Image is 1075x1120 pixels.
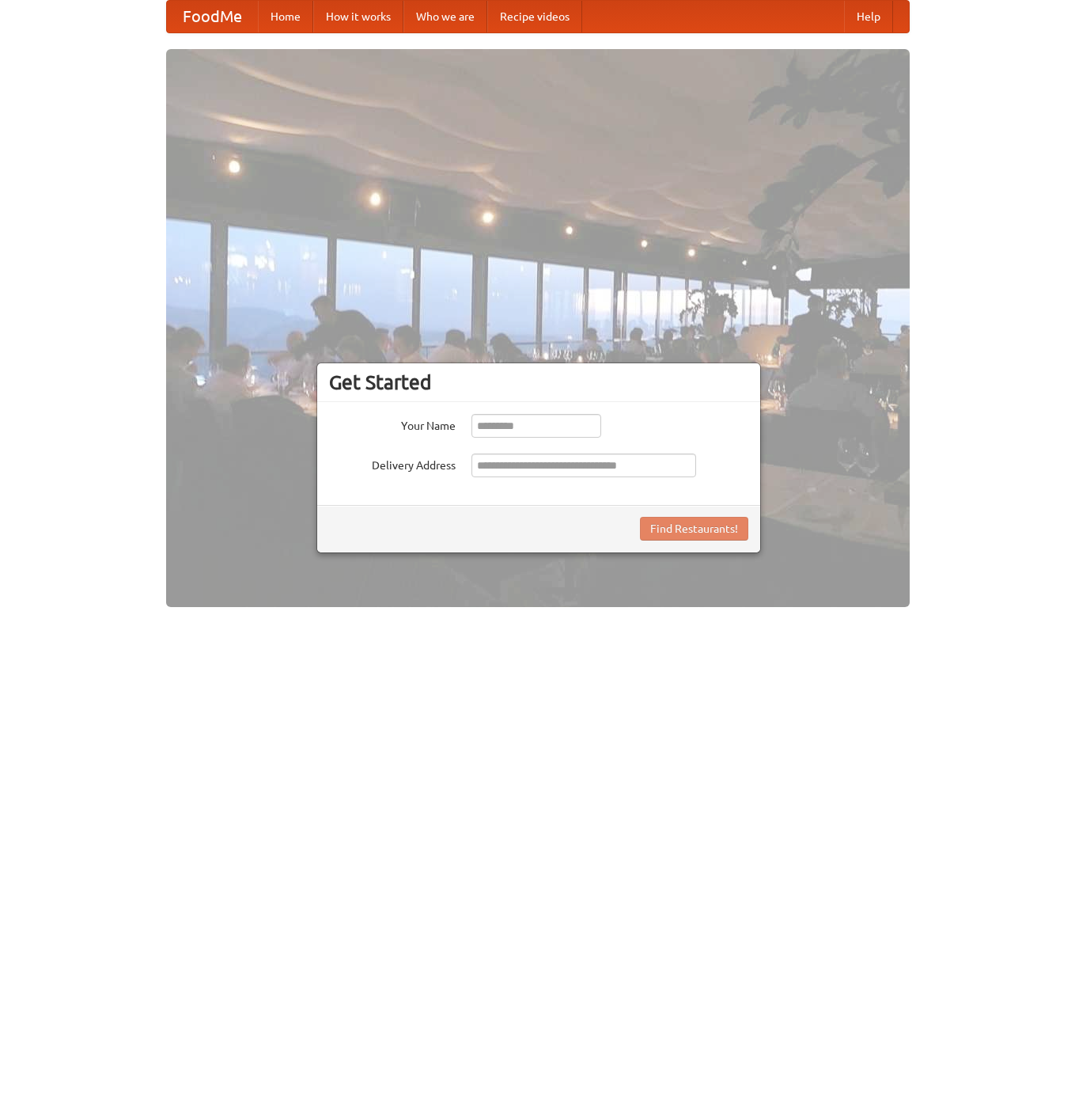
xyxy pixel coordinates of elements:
[487,1,582,32] a: Recipe videos
[329,454,456,473] label: Delivery Address
[258,1,313,32] a: Home
[329,370,748,394] h3: Get Started
[329,414,456,434] label: Your Name
[313,1,403,32] a: How it works
[844,1,893,32] a: Help
[167,1,258,32] a: FoodMe
[403,1,487,32] a: Who we are
[640,517,748,541] button: Find Restaurants!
